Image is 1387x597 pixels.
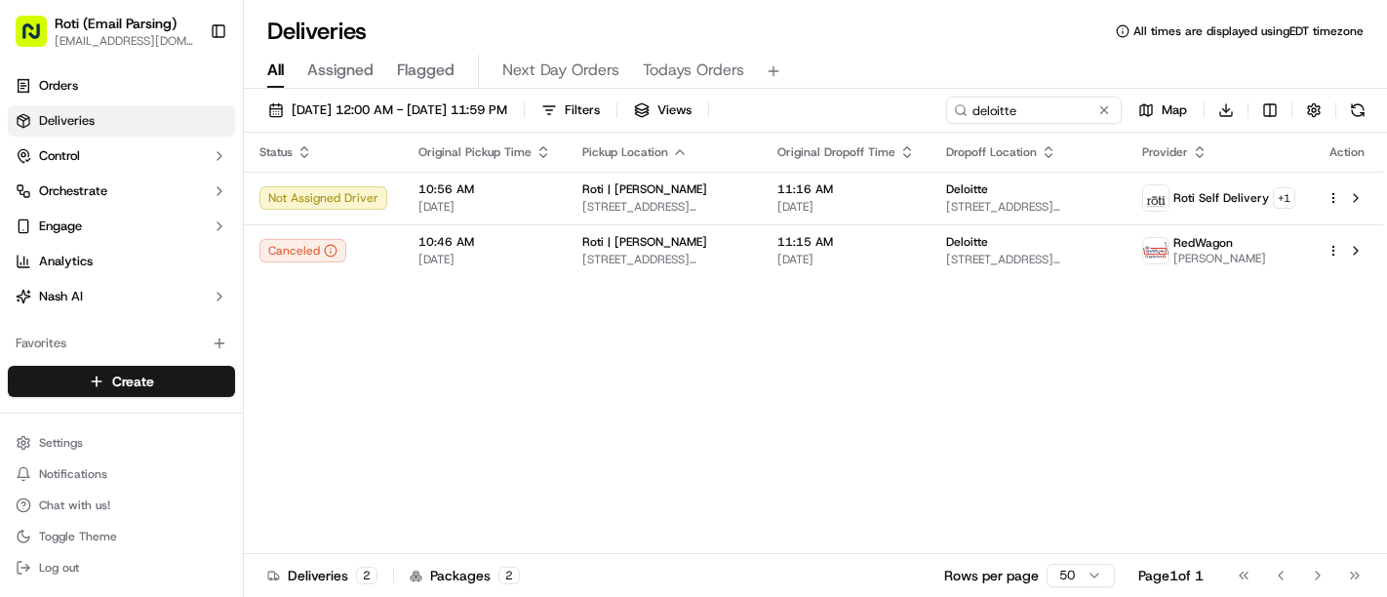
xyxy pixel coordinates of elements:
button: Chat with us! [8,492,235,519]
span: Next Day Orders [502,59,619,82]
button: Notifications [8,460,235,488]
span: 10:46 AM [418,234,551,250]
span: All [267,59,284,82]
button: Refresh [1344,97,1371,124]
span: [STREET_ADDRESS][PERSON_NAME] [946,252,1111,267]
span: RedWagon [1173,235,1233,251]
button: Roti (Email Parsing)[EMAIL_ADDRESS][DOMAIN_NAME] [8,8,202,55]
span: [DATE] 12:00 AM - [DATE] 11:59 PM [292,101,507,119]
span: Deloitte [946,181,988,197]
span: Control [39,147,80,165]
span: [DATE] [418,199,551,215]
span: Provider [1142,144,1188,160]
button: [EMAIL_ADDRESS][DOMAIN_NAME] [55,33,194,49]
div: Action [1327,144,1367,160]
span: Todays Orders [643,59,744,82]
span: Create [112,372,154,391]
div: Page 1 of 1 [1138,566,1204,585]
span: 11:16 AM [777,181,915,197]
span: [STREET_ADDRESS][PERSON_NAME] [582,199,746,215]
span: Pickup Location [582,144,668,160]
button: Views [625,97,700,124]
div: Favorites [8,328,235,359]
span: Status [259,144,293,160]
button: Create [8,366,235,397]
span: [STREET_ADDRESS][PERSON_NAME] [946,199,1111,215]
div: Packages [410,566,520,585]
button: Settings [8,429,235,457]
span: All times are displayed using EDT timezone [1133,23,1364,39]
a: Orders [8,70,235,101]
button: Toggle Theme [8,523,235,550]
span: Dropoff Location [946,144,1037,160]
span: [DATE] [777,199,915,215]
span: Analytics [39,253,93,270]
span: Deloitte [946,234,988,250]
span: Settings [39,435,83,451]
span: Orders [39,77,78,95]
button: +1 [1273,187,1295,209]
span: Notifications [39,466,107,482]
div: 2 [356,567,377,584]
span: [PERSON_NAME] [1173,251,1266,266]
span: 11:15 AM [777,234,915,250]
span: Engage [39,218,82,235]
span: [STREET_ADDRESS][PERSON_NAME] [582,252,746,267]
span: Toggle Theme [39,529,117,544]
button: Canceled [259,239,346,262]
span: Roti | [PERSON_NAME] [582,181,707,197]
button: Filters [533,97,609,124]
h1: Deliveries [267,16,367,47]
span: Flagged [397,59,455,82]
span: Roti | [PERSON_NAME] [582,234,707,250]
span: Deliveries [39,112,95,130]
button: [DATE] 12:00 AM - [DATE] 11:59 PM [259,97,516,124]
div: Deliveries [267,566,377,585]
button: Map [1129,97,1196,124]
span: Assigned [307,59,374,82]
span: Original Dropoff Time [777,144,895,160]
span: Original Pickup Time [418,144,532,160]
span: Filters [565,101,600,119]
span: Views [657,101,692,119]
img: time_to_eat_nevada_logo [1143,238,1169,263]
span: Nash AI [39,288,83,305]
button: Orchestrate [8,176,235,207]
input: Type to search [946,97,1122,124]
button: Log out [8,554,235,581]
a: Deliveries [8,105,235,137]
span: Orchestrate [39,182,107,200]
span: Log out [39,560,79,576]
img: profile_roti_self_delivery.png [1143,185,1169,211]
span: Map [1162,101,1187,119]
span: [DATE] [777,252,915,267]
p: Rows per page [944,566,1039,585]
span: Chat with us! [39,497,110,513]
button: Control [8,140,235,172]
span: [DATE] [418,252,551,267]
button: Roti (Email Parsing) [55,14,177,33]
button: Nash AI [8,281,235,312]
button: Engage [8,211,235,242]
span: 10:56 AM [418,181,551,197]
div: 2 [498,567,520,584]
a: Analytics [8,246,235,277]
span: Roti Self Delivery [1173,190,1269,206]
